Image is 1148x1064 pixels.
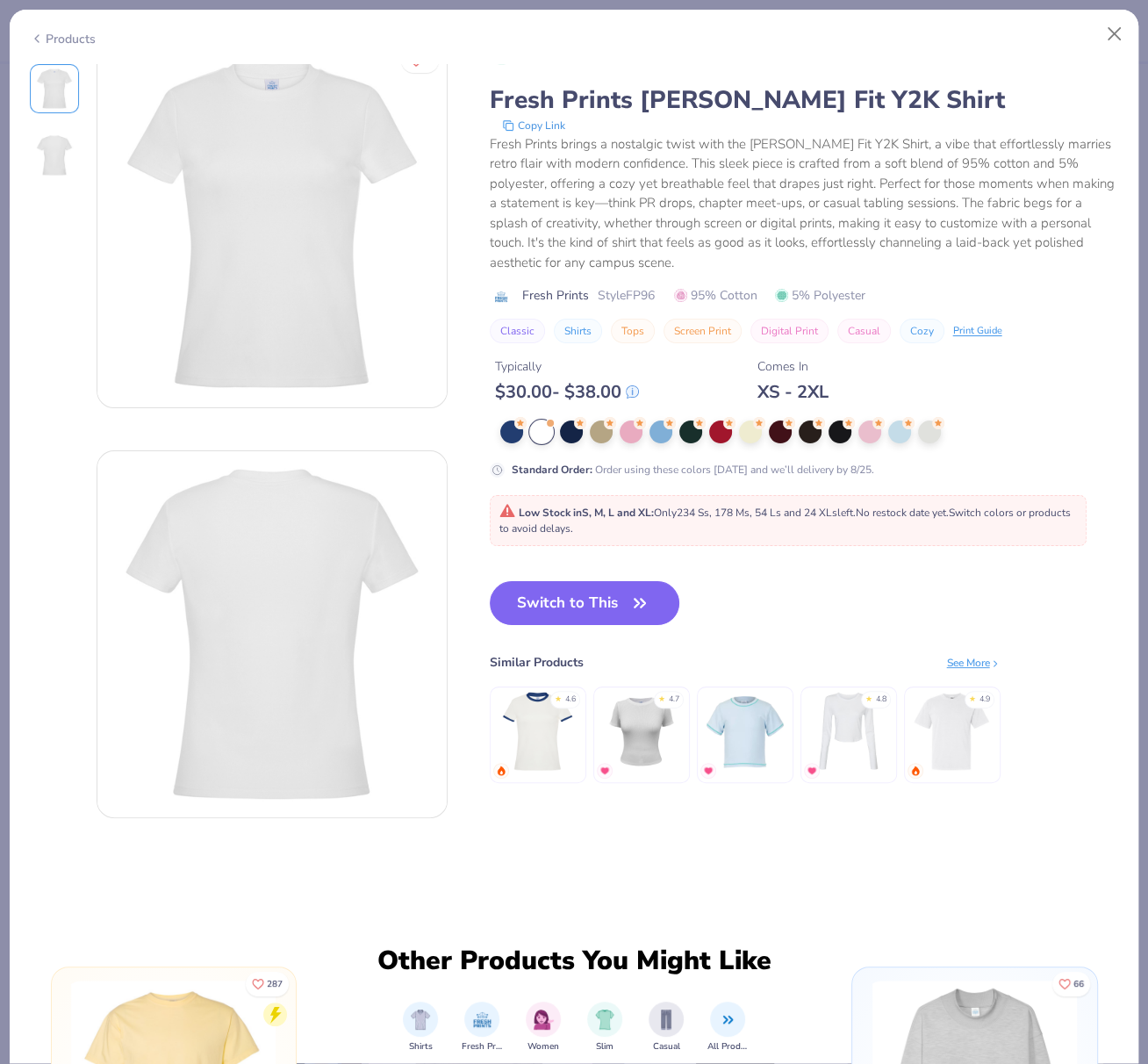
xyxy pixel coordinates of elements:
[664,319,742,343] button: Screen Print
[703,766,714,776] img: MostFav.gif
[807,690,890,773] img: Bella Canvas Ladies' Micro Ribbed Long Sleeve Baby Tee
[512,462,874,478] div: Order using these colors [DATE] and we’ll delivery by 8/25.
[703,690,786,773] img: Fresh Prints Cover Stitched Mini Tee
[910,690,994,773] img: Comfort Colors Adult Heavyweight T-Shirt
[775,286,865,305] span: 5% Polyester
[97,460,447,809] img: Back
[490,290,513,304] img: brand logo
[554,319,602,343] button: Shirts
[757,357,829,376] div: Comes In
[969,694,976,701] div: ★
[649,1002,684,1053] button: filter button
[900,319,944,343] button: Cozy
[499,506,1071,536] span: Only 234 Ss, 178 Ms, 54 Ls and 24 XLs left. Switch colors or products to avoid delays.
[555,694,562,701] div: ★
[522,286,589,305] span: Fresh Prints
[512,463,592,477] strong: Standard Order :
[462,1002,502,1053] button: filter button
[596,1040,613,1053] span: Slim
[246,972,289,996] button: Like
[587,1002,622,1053] button: filter button
[757,381,829,403] div: XS - 2XL
[707,1002,748,1053] button: filter button
[856,506,949,520] span: No restock date yet.
[649,1002,684,1053] div: filter for Casual
[33,68,75,110] img: Front
[526,1002,561,1053] div: filter for Women
[495,357,639,376] div: Typically
[426,56,431,65] span: 8
[599,766,610,776] img: MostFav.gif
[409,1040,433,1053] span: Shirts
[497,117,570,134] button: copy to clipboard
[403,1002,438,1053] div: filter for Shirts
[490,653,584,672] div: Similar Products
[490,319,545,343] button: Classic
[527,1040,559,1053] span: Women
[495,381,639,403] div: $ 30.00 - $ 38.00
[534,1010,554,1030] img: Women Image
[462,1002,502,1053] div: filter for Fresh Prints
[472,1010,492,1030] img: Fresh Prints Image
[865,694,872,701] div: ★
[657,1010,676,1030] img: Casual Image
[33,134,75,176] img: Back
[490,134,1119,273] div: Fresh Prints brings a nostalgic twist with the [PERSON_NAME] Fit Y2K Shirt, a vibe that effortles...
[496,766,506,776] img: trending.gif
[1052,972,1090,996] button: Like
[669,694,679,706] div: 4.7
[707,1040,748,1053] span: All Products
[519,506,654,520] strong: Low Stock in S, M, L and XL :
[953,324,1002,339] div: Print Guide
[837,319,891,343] button: Casual
[30,30,96,48] div: Products
[1098,18,1131,51] button: Close
[366,945,782,977] div: Other Products You Might Like
[599,690,683,773] img: Fresh Prints Sunset Ribbed T-shirt
[565,694,576,706] div: 4.6
[674,286,757,305] span: 95% Cotton
[910,766,921,776] img: trending.gif
[718,1010,738,1030] img: All Products Image
[947,655,1001,671] div: See More
[595,1010,614,1030] img: Slim Image
[807,766,817,776] img: MostFav.gif
[658,694,665,701] div: ★
[611,319,655,343] button: Tops
[490,83,1119,117] div: Fresh Prints [PERSON_NAME] Fit Y2K Shirt
[267,980,283,989] span: 287
[526,1002,561,1053] button: filter button
[496,690,579,773] img: Fresh Prints Simone Slim Fit Ringer Shirt
[1073,980,1084,989] span: 66
[587,1002,622,1053] div: filter for Slim
[403,1002,438,1053] button: filter button
[653,1040,680,1053] span: Casual
[97,50,447,399] img: Front
[462,1040,502,1053] span: Fresh Prints
[411,1010,431,1030] img: Shirts Image
[979,694,990,706] div: 4.9
[707,1002,748,1053] div: filter for All Products
[876,694,886,706] div: 4.8
[490,581,680,625] button: Switch to This
[750,319,829,343] button: Digital Print
[598,286,655,305] span: Style FP96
